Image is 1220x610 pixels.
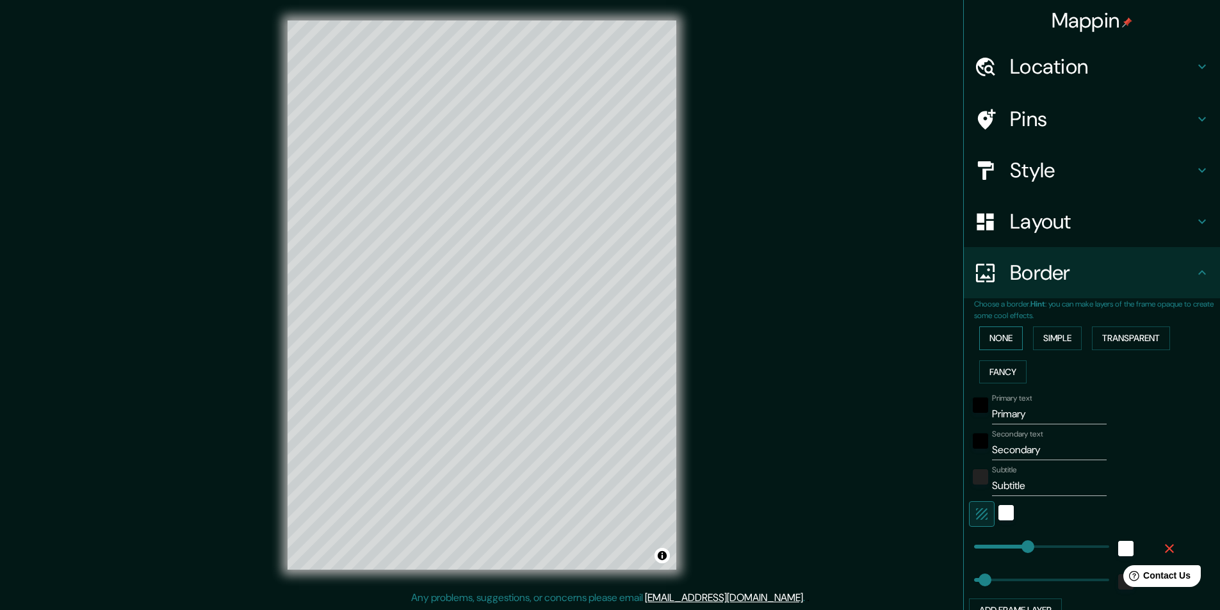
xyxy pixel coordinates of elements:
[655,548,670,563] button: Toggle attribution
[411,590,805,606] p: Any problems, suggestions, or concerns please email .
[645,591,803,604] a: [EMAIL_ADDRESS][DOMAIN_NAME]
[964,247,1220,298] div: Border
[973,433,988,449] button: black
[1033,326,1082,350] button: Simple
[964,196,1220,247] div: Layout
[973,397,988,413] button: black
[998,505,1014,520] button: white
[992,393,1032,404] label: Primary text
[964,41,1220,92] div: Location
[979,360,1027,384] button: Fancy
[979,326,1023,350] button: None
[992,465,1017,476] label: Subtitle
[1010,157,1194,183] h4: Style
[992,429,1043,440] label: Secondary text
[1052,8,1133,33] h4: Mappin
[807,590,809,606] div: .
[1010,54,1194,79] h4: Location
[1122,17,1132,28] img: pin-icon.png
[1106,560,1206,596] iframe: Help widget launcher
[973,469,988,485] button: color-222222
[1118,541,1134,556] button: white
[1010,106,1194,132] h4: Pins
[1010,260,1194,285] h4: Border
[974,298,1220,321] p: Choose a border. : you can make layers of the frame opaque to create some cool effects.
[1092,326,1170,350] button: Transparent
[805,590,807,606] div: .
[1010,209,1194,234] h4: Layout
[964,93,1220,145] div: Pins
[1030,299,1045,309] b: Hint
[964,145,1220,196] div: Style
